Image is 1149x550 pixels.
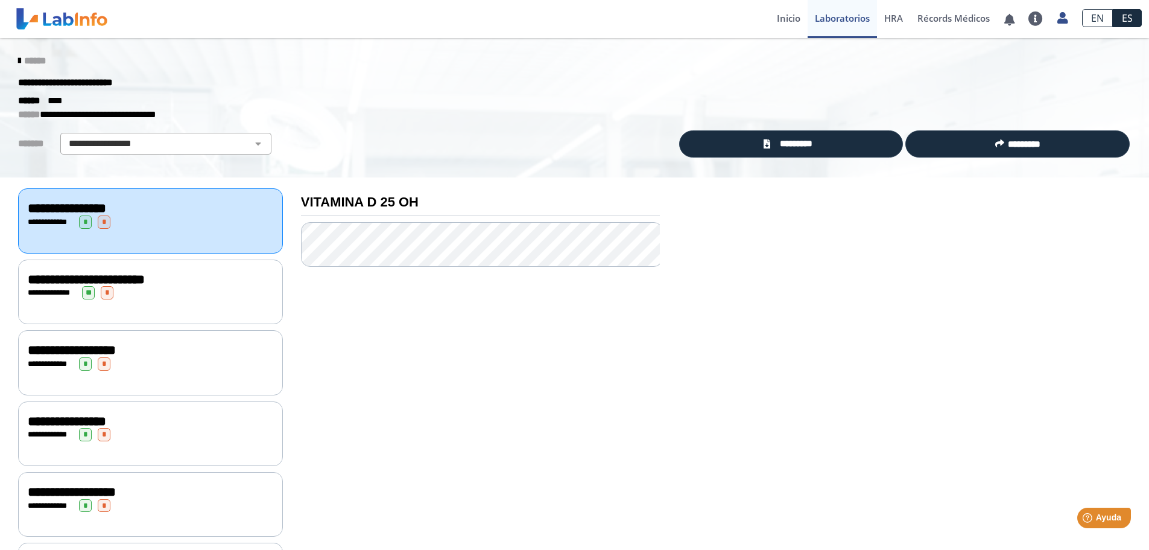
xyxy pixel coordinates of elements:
iframe: Help widget launcher [1042,503,1136,537]
span: HRA [884,12,903,24]
b: VITAMINA D 25 OH [301,194,419,209]
a: ES [1113,9,1142,27]
a: EN [1082,9,1113,27]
